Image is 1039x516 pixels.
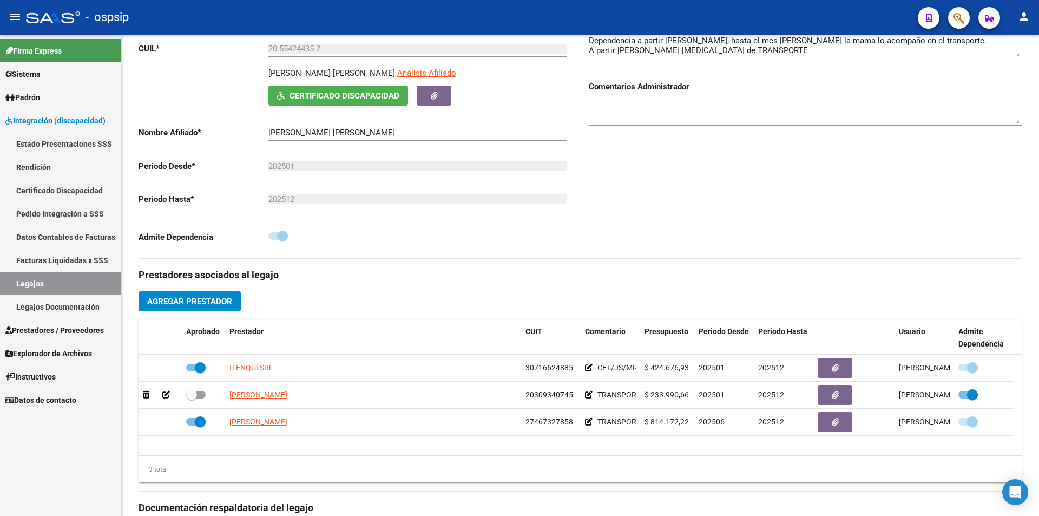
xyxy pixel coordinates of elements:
[589,81,1022,93] h3: Comentarios Administrador
[525,363,573,372] span: 30716624885
[139,267,1022,283] h3: Prestadores asociados al legajo
[5,348,92,360] span: Explorador de Archivos
[525,327,542,336] span: CUIT
[597,363,642,372] span: CET/JS/MRII
[645,327,688,336] span: Presupuesto
[147,297,232,306] span: Agregar Prestador
[581,320,640,356] datatable-header-cell: Comentario
[139,463,168,475] div: 3 total
[899,327,925,336] span: Usuario
[229,363,273,372] span: ITENQUI SRL
[5,324,104,336] span: Prestadores / Proveedores
[182,320,225,356] datatable-header-cell: Aprobado
[954,320,1014,356] datatable-header-cell: Admite Dependencia
[758,363,784,372] span: 202512
[645,363,689,372] span: $ 424.676,93
[699,363,725,372] span: 202501
[139,160,268,172] p: Periodo Desde
[5,92,40,103] span: Padrón
[9,10,22,23] mat-icon: menu
[525,390,573,399] span: 20309340745
[139,500,1022,515] h3: Documentación respaldatoria del legajo
[5,394,76,406] span: Datos de contacto
[397,68,456,78] span: Análisis Afiliado
[139,291,241,311] button: Agregar Prestador
[597,417,675,426] span: TRANSPORTE/50,6 KM
[5,68,41,80] span: Sistema
[225,320,521,356] datatable-header-cell: Prestador
[139,127,268,139] p: Nombre Afiliado
[268,67,395,79] p: [PERSON_NAME] [PERSON_NAME]
[139,231,268,243] p: Admite Dependencia
[290,91,399,101] span: Certificado Discapacidad
[268,86,408,106] button: Certificado Discapacidad
[958,327,1004,348] span: Admite Dependencia
[645,417,689,426] span: $ 814.172,22
[694,320,754,356] datatable-header-cell: Periodo Desde
[597,390,716,399] span: TRANSPORTE A CET/MRII/19,8 KM
[5,371,56,383] span: Instructivos
[5,115,106,127] span: Integración (discapacidad)
[521,320,581,356] datatable-header-cell: CUIT
[758,390,784,399] span: 202512
[1002,479,1028,505] div: Open Intercom Messenger
[585,327,626,336] span: Comentario
[899,390,984,399] span: [PERSON_NAME] [DATE]
[699,327,749,336] span: Periodo Desde
[229,327,264,336] span: Prestador
[645,390,689,399] span: $ 233.990,66
[139,193,268,205] p: Periodo Hasta
[758,417,784,426] span: 202512
[899,417,984,426] span: [PERSON_NAME] [DATE]
[758,327,807,336] span: Periodo Hasta
[139,43,268,55] p: CUIL
[229,390,287,399] span: [PERSON_NAME]
[86,5,129,29] span: - ospsip
[754,320,813,356] datatable-header-cell: Periodo Hasta
[899,363,984,372] span: [PERSON_NAME] [DATE]
[699,390,725,399] span: 202501
[229,417,287,426] span: [PERSON_NAME]
[1017,10,1030,23] mat-icon: person
[699,417,725,426] span: 202506
[186,327,220,336] span: Aprobado
[5,45,62,57] span: Firma Express
[525,417,573,426] span: 27467327858
[895,320,954,356] datatable-header-cell: Usuario
[640,320,694,356] datatable-header-cell: Presupuesto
